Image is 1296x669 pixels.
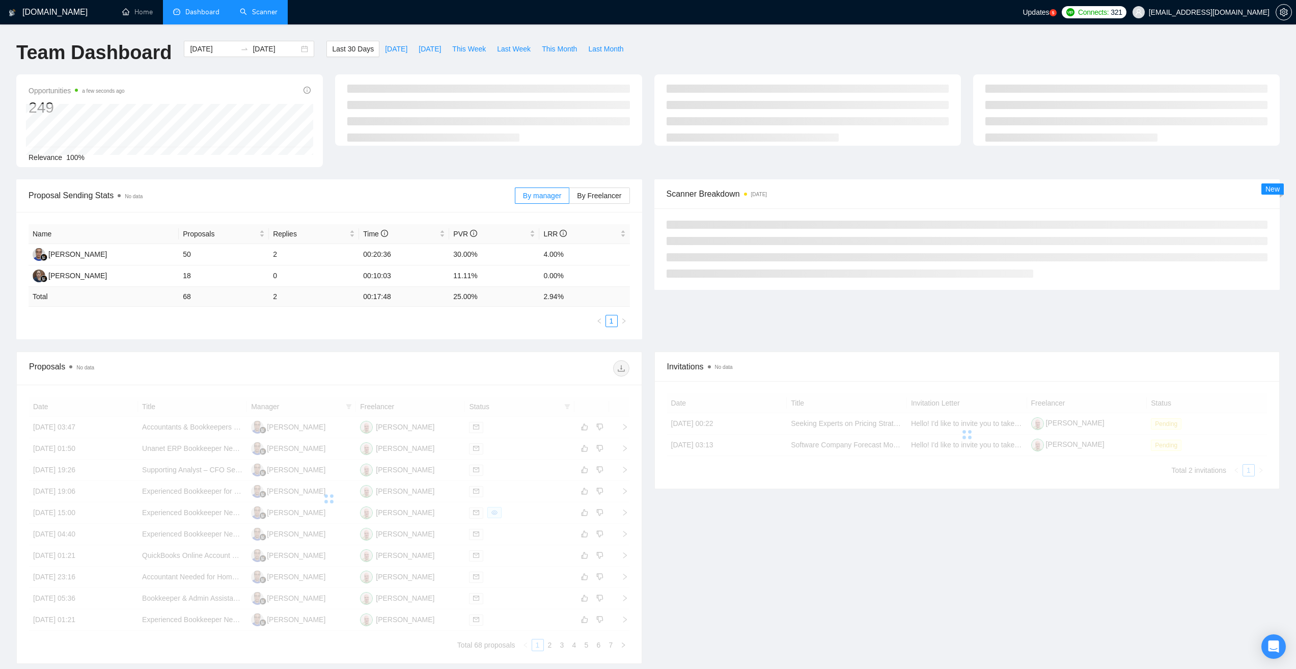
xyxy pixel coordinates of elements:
button: right [618,315,630,327]
span: 321 [1111,7,1122,18]
a: 5 [1050,9,1057,16]
div: Proposals [29,360,329,377]
button: setting [1276,4,1292,20]
td: 0 [269,265,359,287]
a: MK[PERSON_NAME] [33,250,107,258]
td: 00:10:03 [359,265,449,287]
span: Relevance [29,153,62,162]
td: 0.00% [539,265,629,287]
span: Invitations [667,360,1267,373]
td: 11.11% [449,265,539,287]
time: [DATE] [751,192,767,197]
div: [PERSON_NAME] [48,270,107,281]
input: End date [253,43,299,55]
img: MK [33,248,45,261]
span: Scanner Breakdown [667,188,1268,200]
span: Last Week [497,43,531,55]
a: RR[PERSON_NAME] [33,271,107,279]
span: Proposals [183,228,257,239]
img: gigradar-bm.png [40,254,47,261]
span: Updates [1023,8,1049,16]
span: Dashboard [185,8,219,16]
th: Proposals [179,224,269,244]
button: This Week [447,41,491,57]
span: LRR [543,230,567,238]
span: Last 30 Days [332,43,374,55]
a: setting [1276,8,1292,16]
td: 4.00% [539,244,629,265]
button: Last Week [491,41,536,57]
span: By Freelancer [577,192,621,200]
img: RR [33,270,45,282]
a: searchScanner [240,8,278,16]
span: No data [76,365,94,370]
th: Name [29,224,179,244]
td: 00:20:36 [359,244,449,265]
div: 249 [29,98,125,117]
td: 25.00 % [449,287,539,307]
span: info-circle [560,230,567,237]
td: 18 [179,265,269,287]
span: No data [715,364,733,370]
span: dashboard [173,8,180,15]
span: PVR [453,230,477,238]
time: a few seconds ago [82,88,124,94]
div: Open Intercom Messenger [1261,634,1286,659]
span: New [1265,185,1280,193]
td: 2 [269,244,359,265]
button: Last Month [583,41,629,57]
td: 2 [269,287,359,307]
span: right [621,318,627,324]
text: 5 [1052,11,1054,15]
button: [DATE] [413,41,447,57]
span: No data [125,194,143,199]
span: Opportunities [29,85,125,97]
input: Start date [190,43,236,55]
span: [DATE] [419,43,441,55]
li: Next Page [618,315,630,327]
button: [DATE] [379,41,413,57]
td: 2.94 % [539,287,629,307]
span: By manager [523,192,561,200]
span: info-circle [304,87,311,94]
button: This Month [536,41,583,57]
span: left [596,318,602,324]
span: Replies [273,228,347,239]
th: Replies [269,224,359,244]
span: This Month [542,43,577,55]
div: [PERSON_NAME] [48,249,107,260]
span: Time [363,230,388,238]
button: left [593,315,605,327]
span: [DATE] [385,43,407,55]
span: This Week [452,43,486,55]
span: info-circle [381,230,388,237]
td: 68 [179,287,269,307]
span: to [240,45,249,53]
span: 100% [66,153,85,162]
td: 50 [179,244,269,265]
span: setting [1276,8,1291,16]
h1: Team Dashboard [16,41,172,65]
span: user [1135,9,1142,16]
img: logo [9,5,16,21]
td: 30.00% [449,244,539,265]
img: gigradar-bm.png [40,275,47,282]
span: swap-right [240,45,249,53]
span: Proposal Sending Stats [29,189,515,202]
td: Total [29,287,179,307]
span: info-circle [470,230,477,237]
span: Last Month [588,43,623,55]
button: Last 30 Days [326,41,379,57]
a: homeHome [122,8,153,16]
td: 00:17:48 [359,287,449,307]
li: Previous Page [593,315,605,327]
li: 1 [605,315,618,327]
img: upwork-logo.png [1066,8,1074,16]
a: 1 [606,315,617,327]
span: Connects: [1078,7,1109,18]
